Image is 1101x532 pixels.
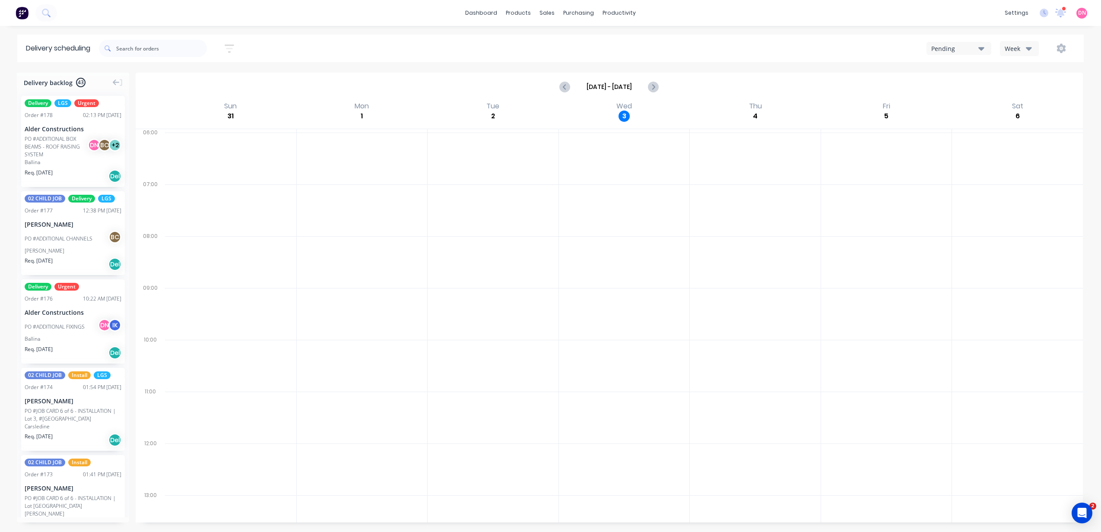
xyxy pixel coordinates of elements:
span: LGS [98,195,115,203]
div: Ballina [25,158,121,166]
span: Install [68,371,91,379]
div: 6 [1012,111,1023,122]
div: 10:00 [136,335,165,386]
div: Fri [880,102,893,111]
div: 07:00 [136,179,165,231]
div: Del [108,434,121,446]
span: Urgent [74,99,99,107]
span: Req. [DATE] [25,257,53,265]
div: sales [535,6,559,19]
img: Factory [16,6,29,19]
span: 02 CHILD JOB [25,371,65,379]
div: Week [1005,44,1030,53]
div: [PERSON_NAME] [25,484,121,493]
div: 09:00 [136,283,165,335]
div: 2 [487,111,498,122]
span: Delivery [25,99,51,107]
span: LGS [54,99,71,107]
span: Urgent [54,283,79,291]
div: Wed [614,102,635,111]
span: Delivery backlog [24,78,73,87]
div: B C [108,231,121,244]
div: productivity [598,6,640,19]
div: Mon [352,102,371,111]
div: Tue [484,102,502,111]
div: 31 [225,111,236,122]
div: Order # 177 [25,207,53,215]
span: Delivery [25,283,51,291]
div: [PERSON_NAME] [25,247,121,255]
div: [PERSON_NAME] [25,220,121,229]
a: dashboard [461,6,501,19]
div: Alder Constructions [25,308,121,317]
span: Req. [DATE] [25,345,53,353]
div: + 2 [108,139,121,152]
div: Sun [222,102,239,111]
div: Order # 176 [25,295,53,303]
div: products [501,6,535,19]
div: settings [1000,6,1033,19]
div: Open Intercom Messenger [1072,503,1092,523]
span: DN [1078,9,1086,17]
span: Install [68,459,91,466]
div: Order # 178 [25,111,53,119]
div: 01:41 PM [DATE] [83,471,121,478]
div: Carsledine [25,423,121,431]
div: PO #ADDITIONAL FIXINGS [25,323,85,331]
div: Ballina [25,335,121,343]
button: Week [1000,41,1039,56]
div: I K [108,319,121,332]
div: 12:38 PM [DATE] [83,207,121,215]
span: 02 CHILD JOB [25,459,65,466]
div: Order # 174 [25,383,53,391]
span: Req. [DATE] [25,169,53,177]
span: 2 [1089,503,1096,510]
span: LGS [94,371,111,379]
div: PO #ADDITIONAL CHANNELS [25,235,92,243]
input: Search for orders [116,40,207,57]
div: 1 [356,111,368,122]
span: 02 CHILD JOB [25,195,65,203]
div: D N [88,139,101,152]
div: Del [108,258,121,271]
span: Req. [DATE] [25,433,53,440]
div: Sat [1009,102,1026,111]
div: PO #ADDITIONAL BOX BEAMS - ROOF RAISING SYSTEM [25,135,90,158]
div: Order # 173 [25,471,53,478]
div: Del [108,170,121,183]
div: Pending [931,44,978,53]
div: 01:54 PM [DATE] [83,383,121,391]
div: [PERSON_NAME] [25,396,121,405]
div: 02:13 PM [DATE] [83,111,121,119]
div: B C [98,139,111,152]
div: 11:00 [136,386,165,438]
div: Alder Constructions [25,124,121,133]
div: D N [98,319,111,332]
div: 08:00 [136,231,165,283]
span: Delivery [68,195,95,203]
div: Delivery scheduling [17,35,99,62]
button: Pending [926,42,991,55]
div: PO #JOB CARD 6 of 6 - INSTALLATION | Lot [GEOGRAPHIC_DATA][PERSON_NAME] [25,494,121,518]
span: 43 [76,78,86,87]
div: Del [108,346,121,359]
div: 5 [881,111,892,122]
div: purchasing [559,6,598,19]
div: Thu [746,102,765,111]
div: 10:22 AM [DATE] [83,295,121,303]
div: 12:00 [136,438,165,490]
div: 06:00 [136,127,165,179]
div: 4 [750,111,761,122]
div: PO #JOB CARD 6 of 6 - INSTALLATION | Lot 3, #[GEOGRAPHIC_DATA] [25,407,121,423]
div: 3 [619,111,630,122]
